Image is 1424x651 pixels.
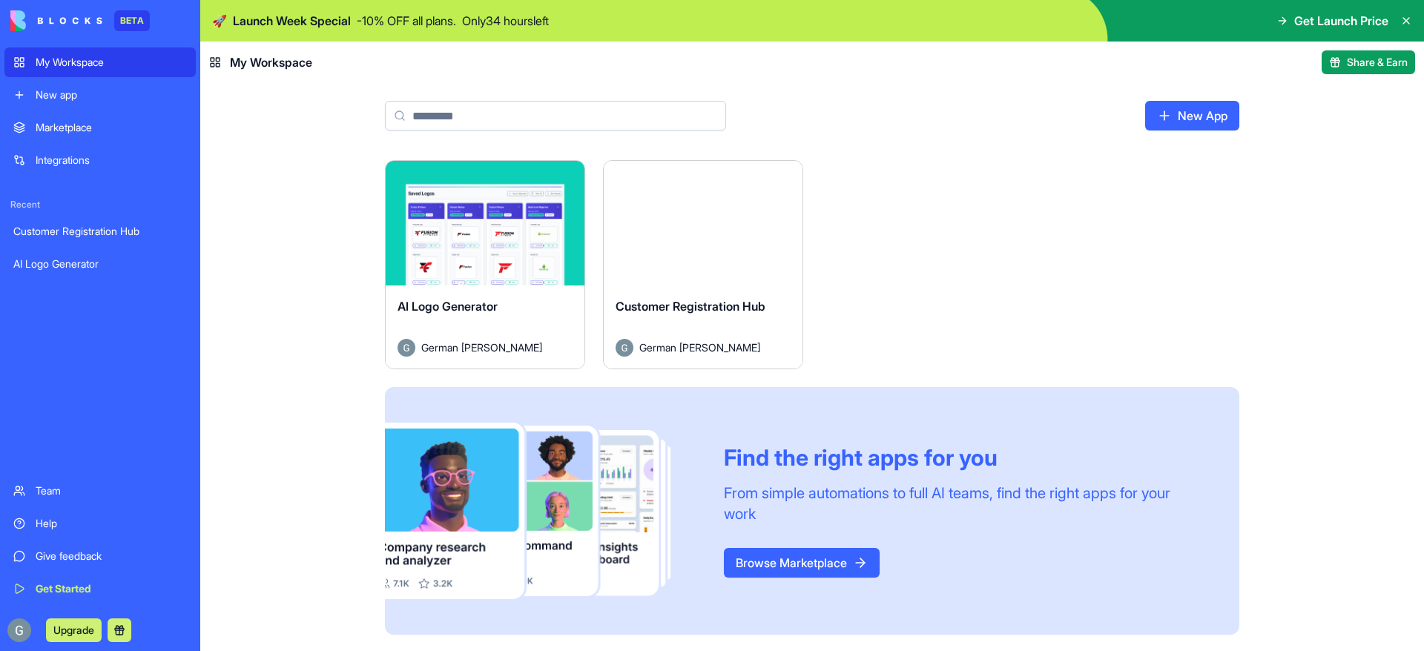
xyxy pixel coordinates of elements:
[36,516,187,531] div: Help
[46,618,102,642] button: Upgrade
[4,509,196,538] a: Help
[4,145,196,175] a: Integrations
[4,47,196,77] a: My Workspace
[4,113,196,142] a: Marketplace
[398,299,498,314] span: AI Logo Generator
[385,423,700,600] img: Frame_181_egmpey.png
[4,541,196,571] a: Give feedback
[4,80,196,110] a: New app
[616,299,765,314] span: Customer Registration Hub
[36,153,187,168] div: Integrations
[36,483,187,498] div: Team
[10,10,102,31] img: logo
[13,224,187,239] div: Customer Registration Hub
[36,581,187,596] div: Get Started
[36,55,187,70] div: My Workspace
[385,160,585,369] a: AI Logo GeneratorAvatarGerman [PERSON_NAME]
[4,574,196,604] a: Get Started
[46,622,102,637] a: Upgrade
[724,444,1204,471] div: Find the right apps for you
[421,340,542,355] span: German [PERSON_NAME]
[603,160,803,369] a: Customer Registration HubAvatarGerman [PERSON_NAME]
[639,340,760,355] span: German [PERSON_NAME]
[4,249,196,279] a: AI Logo Generator
[616,339,633,357] img: Avatar
[398,339,415,357] img: Avatar
[1145,101,1239,130] a: New App
[13,257,187,271] div: AI Logo Generator
[4,476,196,506] a: Team
[36,87,187,102] div: New app
[4,199,196,211] span: Recent
[724,483,1204,524] div: From simple automations to full AI teams, find the right apps for your work
[36,120,187,135] div: Marketplace
[233,12,351,30] span: Launch Week Special
[230,53,312,71] span: My Workspace
[36,549,187,564] div: Give feedback
[10,10,150,31] a: BETA
[114,10,150,31] div: BETA
[462,12,549,30] p: Only 34 hours left
[1294,12,1388,30] span: Get Launch Price
[1322,50,1415,74] button: Share & Earn
[212,12,227,30] span: 🚀
[7,618,31,642] img: ACg8ocLDyM8oqRO4EbFD2C7Z8o4jdiPAsxIn-gFZCA5ezgVsRhWBIA=s96-c
[724,548,880,578] a: Browse Marketplace
[4,217,196,246] a: Customer Registration Hub
[357,12,456,30] p: - 10 % OFF all plans.
[1347,55,1408,70] span: Share & Earn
